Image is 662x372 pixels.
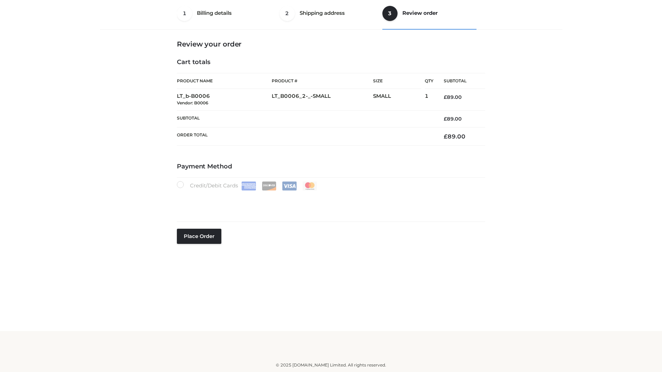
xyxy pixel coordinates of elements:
th: Subtotal [177,110,433,127]
th: Product Name [177,73,272,89]
img: Discover [262,182,277,190]
span: £ [444,133,448,140]
td: LT_b-B0006 [177,89,272,111]
td: 1 [425,89,433,111]
td: LT_B0006_2-_-SMALL [272,89,373,111]
th: Qty [425,73,433,89]
th: Order Total [177,127,433,146]
bdi: 89.00 [444,116,462,122]
label: Credit/Debit Cards [177,181,318,190]
h4: Payment Method [177,163,485,170]
div: © 2025 [DOMAIN_NAME] Limited. All rights reserved. [102,362,560,369]
th: Product # [272,73,373,89]
img: Amex [241,182,256,190]
bdi: 89.00 [444,94,462,100]
img: Mastercard [302,182,317,190]
button: Place order [177,229,221,244]
h4: Cart totals [177,59,485,66]
td: SMALL [373,89,425,111]
th: Subtotal [433,73,485,89]
iframe: Secure payment input frame [175,189,484,214]
span: £ [444,94,447,100]
img: Visa [282,182,297,190]
th: Size [373,73,421,89]
small: Vendor: B0006 [177,100,208,105]
bdi: 89.00 [444,133,465,140]
h3: Review your order [177,40,485,48]
span: £ [444,116,447,122]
